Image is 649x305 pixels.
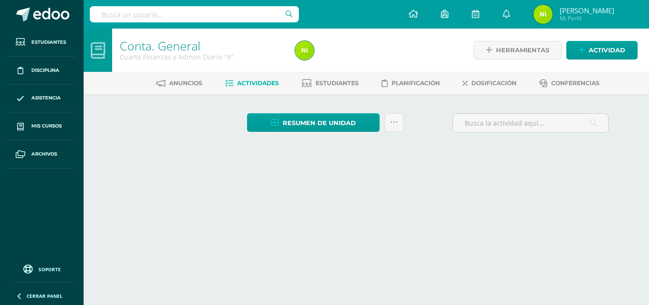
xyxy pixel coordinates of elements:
a: Actividades [225,76,279,91]
a: Estudiantes [8,29,76,57]
span: Conferencias [551,79,600,87]
span: Actividad [589,41,625,59]
a: Soporte [11,262,72,275]
a: Asistencia [8,85,76,113]
a: Dosificación [463,76,516,91]
span: Mis cursos [31,122,62,130]
span: Resumen de unidad [283,114,356,132]
a: Conta. General [120,38,200,54]
a: Herramientas [474,41,562,59]
a: Resumen de unidad [247,113,380,132]
img: 847ab3172bd68bb5562f3612eaf970ae.png [295,41,314,60]
a: Anuncios [156,76,202,91]
span: Estudiantes [31,39,66,46]
a: Mis cursos [8,112,76,140]
span: Asistencia [31,94,61,102]
a: Conferencias [539,76,600,91]
span: Soporte [38,266,61,273]
h1: Conta. General [120,39,284,52]
span: Actividades [237,79,279,87]
span: Archivos [31,150,57,158]
span: Disciplina [31,67,59,74]
span: [PERSON_NAME] [560,6,614,15]
span: Mi Perfil [560,14,614,22]
span: Estudiantes [315,79,359,87]
a: Actividad [566,41,638,59]
a: Estudiantes [302,76,359,91]
a: Disciplina [8,57,76,85]
span: Herramientas [496,41,549,59]
div: Cuarto Finanzas y Admon Diario 'A' [120,52,284,61]
input: Busca la actividad aquí... [453,114,608,132]
span: Dosificación [471,79,516,87]
span: Planificación [391,79,440,87]
span: Anuncios [169,79,202,87]
input: Busca un usuario... [90,6,299,22]
img: 847ab3172bd68bb5562f3612eaf970ae.png [534,5,553,24]
a: Planificación [382,76,440,91]
span: Cerrar panel [27,293,63,299]
a: Archivos [8,140,76,168]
